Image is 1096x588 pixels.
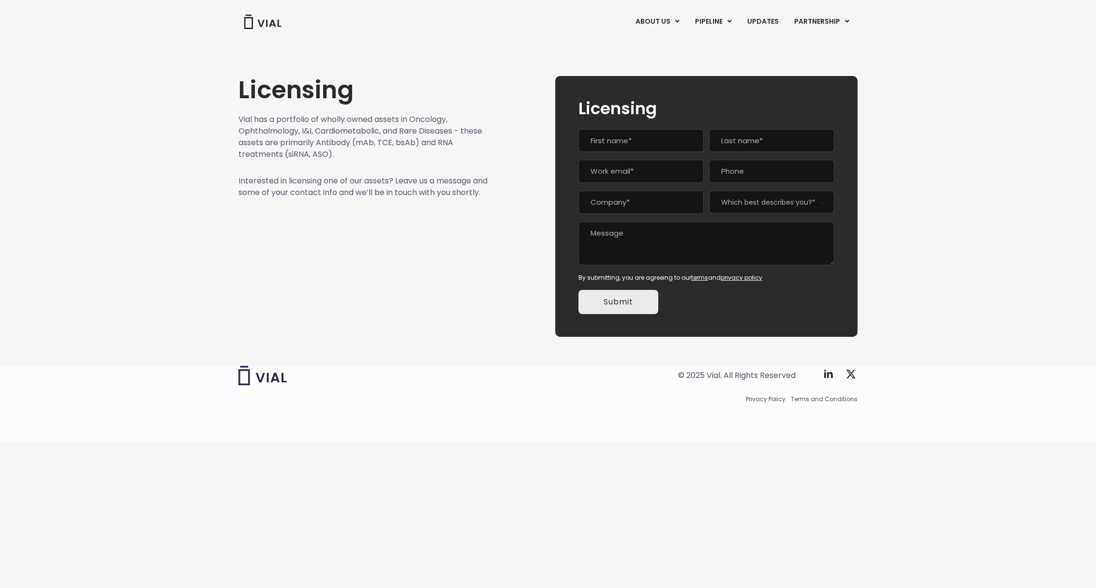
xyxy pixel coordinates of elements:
input: Last name* [709,129,834,152]
h1: Licensing [238,76,488,104]
div: © 2025 Vial. All Rights Reserved [678,370,796,381]
span: Which best describes you?* [709,191,834,213]
input: Submit [578,290,658,314]
input: Company* [578,191,704,214]
input: Work email* [578,160,704,183]
p: Vial has a portfolio of wholly owned assets in Oncology, Ophthalmology, I&I, Cardiometabolic, and... [238,114,488,160]
a: UPDATES [740,14,786,30]
a: Privacy Policy [746,395,785,404]
a: terms [691,273,708,282]
input: First name* [578,129,704,152]
a: privacy policy [721,273,762,282]
a: PARTNERSHIPMenu Toggle [786,14,857,30]
a: ABOUT USMenu Toggle [628,14,687,30]
a: PIPELINEMenu Toggle [687,14,739,30]
img: Vial logo wih "Vial" spelled out [238,366,287,385]
a: Terms and Conditions [791,395,858,404]
input: Phone [709,160,834,183]
img: Vial Logo [243,15,282,29]
div: By submitting, you are agreeing to our and [578,273,834,282]
h2: Licensing [578,99,834,118]
p: Interested in licensing one of our assets? Leave us a message and some of your contact info and w... [238,175,488,198]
